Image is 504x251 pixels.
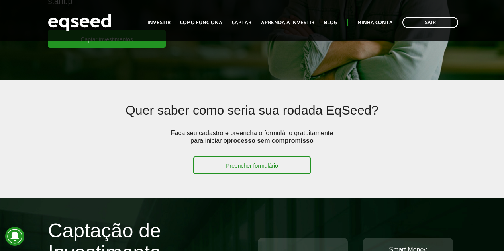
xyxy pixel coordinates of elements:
a: Como funciona [180,20,222,25]
a: Investir [147,20,171,25]
h2: Quer saber como seria sua rodada EqSeed? [90,103,414,129]
a: Aprenda a investir [261,20,314,25]
a: Preencher formulário [193,156,311,174]
a: Sair [402,17,458,28]
p: Faça seu cadastro e preencha o formulário gratuitamente para iniciar o [168,129,335,156]
strong: processo sem compromisso [227,137,314,144]
a: Minha conta [357,20,393,25]
a: Captar [232,20,251,25]
a: Blog [324,20,337,25]
img: EqSeed [48,12,112,33]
